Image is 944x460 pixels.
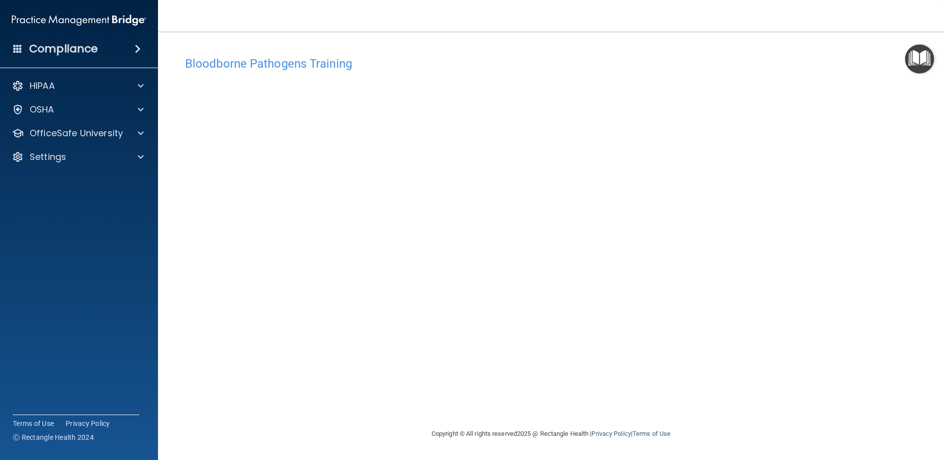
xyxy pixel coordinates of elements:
[371,418,731,450] div: Copyright © All rights reserved 2025 @ Rectangle Health | |
[185,76,917,379] iframe: bbp
[30,127,123,139] p: OfficeSafe University
[12,151,144,163] a: Settings
[13,419,54,428] a: Terms of Use
[632,430,670,437] a: Terms of Use
[12,10,146,30] img: PMB logo
[30,104,54,115] p: OSHA
[13,432,94,442] span: Ⓒ Rectangle Health 2024
[66,419,110,428] a: Privacy Policy
[12,127,144,139] a: OfficeSafe University
[185,57,917,70] h4: Bloodborne Pathogens Training
[30,151,66,163] p: Settings
[905,44,934,74] button: Open Resource Center
[30,80,55,92] p: HIPAA
[591,430,630,437] a: Privacy Policy
[29,42,98,56] h4: Compliance
[12,104,144,115] a: OSHA
[12,80,144,92] a: HIPAA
